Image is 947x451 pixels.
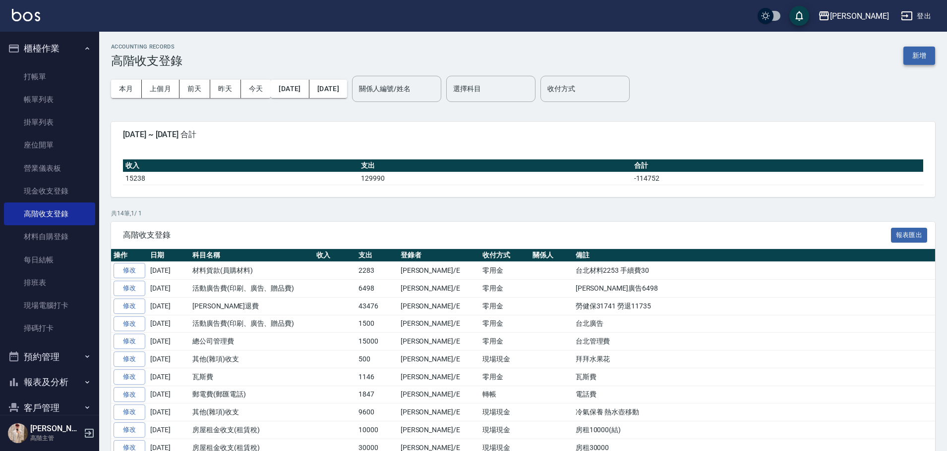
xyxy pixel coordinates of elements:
img: Logo [12,9,40,21]
td: [PERSON_NAME]/E [398,368,480,386]
a: 現場電腦打卡 [4,294,95,317]
a: 修改 [114,404,145,420]
td: [DATE] [148,386,190,403]
td: 零用金 [480,297,530,315]
a: 修改 [114,316,145,332]
td: 總公司管理費 [190,333,314,351]
td: 勞健保31741 勞退11735 [573,297,935,315]
a: 座位開單 [4,134,95,156]
h2: ACCOUNTING RECORDS [111,44,182,50]
td: [DATE] [148,333,190,351]
td: [PERSON_NAME]/E [398,403,480,421]
td: 1146 [356,368,398,386]
td: 轉帳 [480,386,530,403]
td: 房屋租金收支(租賃稅) [190,421,314,439]
button: 報表及分析 [4,369,95,395]
a: 修改 [114,334,145,349]
a: 修改 [114,263,145,278]
td: 零用金 [480,368,530,386]
td: [PERSON_NAME]廣告6498 [573,280,935,298]
td: [DATE] [148,297,190,315]
span: [DATE] ~ [DATE] 合計 [123,130,923,140]
td: 15000 [356,333,398,351]
td: [PERSON_NAME]/E [398,351,480,368]
button: 昨天 [210,80,241,98]
td: 其他(雜項)收支 [190,351,314,368]
td: 台北材料2253 手續費30 [573,262,935,280]
th: 收入 [314,249,356,262]
th: 合計 [632,159,923,172]
td: [DATE] [148,351,190,368]
button: [DATE] [309,80,347,98]
button: [PERSON_NAME] [814,6,893,26]
button: 櫃檯作業 [4,36,95,61]
td: [PERSON_NAME]/E [398,315,480,333]
a: 每日結帳 [4,249,95,271]
button: 報表匯出 [891,228,928,243]
td: -114752 [632,172,923,185]
td: 台北管理費 [573,333,935,351]
td: 43476 [356,297,398,315]
td: [PERSON_NAME]退費 [190,297,314,315]
a: 修改 [114,299,145,314]
a: 修改 [114,351,145,367]
button: 預約管理 [4,344,95,370]
a: 修改 [114,369,145,385]
td: 6498 [356,280,398,298]
td: 材料貨款(員購材料) [190,262,314,280]
td: 1500 [356,315,398,333]
span: 高階收支登錄 [123,230,891,240]
button: 新增 [903,47,935,65]
td: 郵電費(郵匯電話) [190,386,314,403]
a: 打帳單 [4,65,95,88]
a: 修改 [114,387,145,402]
a: 報表匯出 [891,230,928,239]
td: 瓦斯費 [573,368,935,386]
p: 共 14 筆, 1 / 1 [111,209,935,218]
td: 9600 [356,403,398,421]
th: 備註 [573,249,935,262]
td: 129990 [358,172,632,185]
td: 500 [356,351,398,368]
td: 活動廣告費(印刷、廣告、贈品費) [190,280,314,298]
p: 高階主管 [30,434,81,443]
td: 2283 [356,262,398,280]
td: [PERSON_NAME]/E [398,297,480,315]
button: 登出 [897,7,935,25]
a: 掃碼打卡 [4,317,95,340]
td: 零用金 [480,262,530,280]
button: [DATE] [271,80,309,98]
td: [DATE] [148,315,190,333]
td: 零用金 [480,333,530,351]
button: 前天 [179,80,210,98]
td: 現場現金 [480,421,530,439]
td: 10000 [356,421,398,439]
td: 零用金 [480,280,530,298]
td: 1847 [356,386,398,403]
a: 帳單列表 [4,88,95,111]
td: 瓦斯費 [190,368,314,386]
button: 客戶管理 [4,395,95,421]
td: [DATE] [148,262,190,280]
button: 本月 [111,80,142,98]
th: 收付方式 [480,249,530,262]
a: 高階收支登錄 [4,202,95,225]
th: 日期 [148,249,190,262]
td: [DATE] [148,421,190,439]
th: 操作 [111,249,148,262]
h3: 高階收支登錄 [111,54,182,68]
th: 登錄者 [398,249,480,262]
a: 修改 [114,281,145,296]
td: 其他(雜項)收支 [190,403,314,421]
td: 電話費 [573,386,935,403]
a: 新增 [903,50,935,60]
h5: [PERSON_NAME] [30,424,81,434]
button: 今天 [241,80,271,98]
a: 掛單列表 [4,111,95,134]
td: [PERSON_NAME]/E [398,280,480,298]
td: 現場現金 [480,351,530,368]
td: 現場現金 [480,403,530,421]
td: 房租10000(結) [573,421,935,439]
td: [PERSON_NAME]/E [398,386,480,403]
td: [PERSON_NAME]/E [398,421,480,439]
